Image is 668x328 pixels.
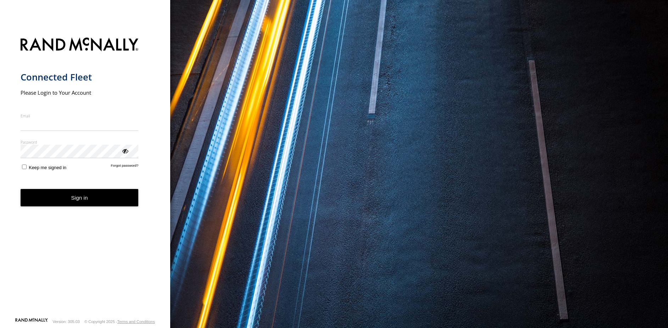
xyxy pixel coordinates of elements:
div: Version: 305.03 [53,319,80,324]
a: Terms and Conditions [117,319,155,324]
a: Visit our Website [15,318,48,325]
div: ViewPassword [121,147,128,154]
label: Password [21,139,139,145]
h1: Connected Fleet [21,71,139,83]
h2: Please Login to Your Account [21,89,139,96]
a: Forgot password? [111,163,139,170]
form: main [21,33,150,317]
img: Rand McNally [21,36,139,54]
span: Keep me signed in [29,165,66,170]
label: Email [21,113,139,118]
div: © Copyright 2025 - [84,319,155,324]
button: Sign in [21,189,139,206]
input: Keep me signed in [22,165,27,169]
